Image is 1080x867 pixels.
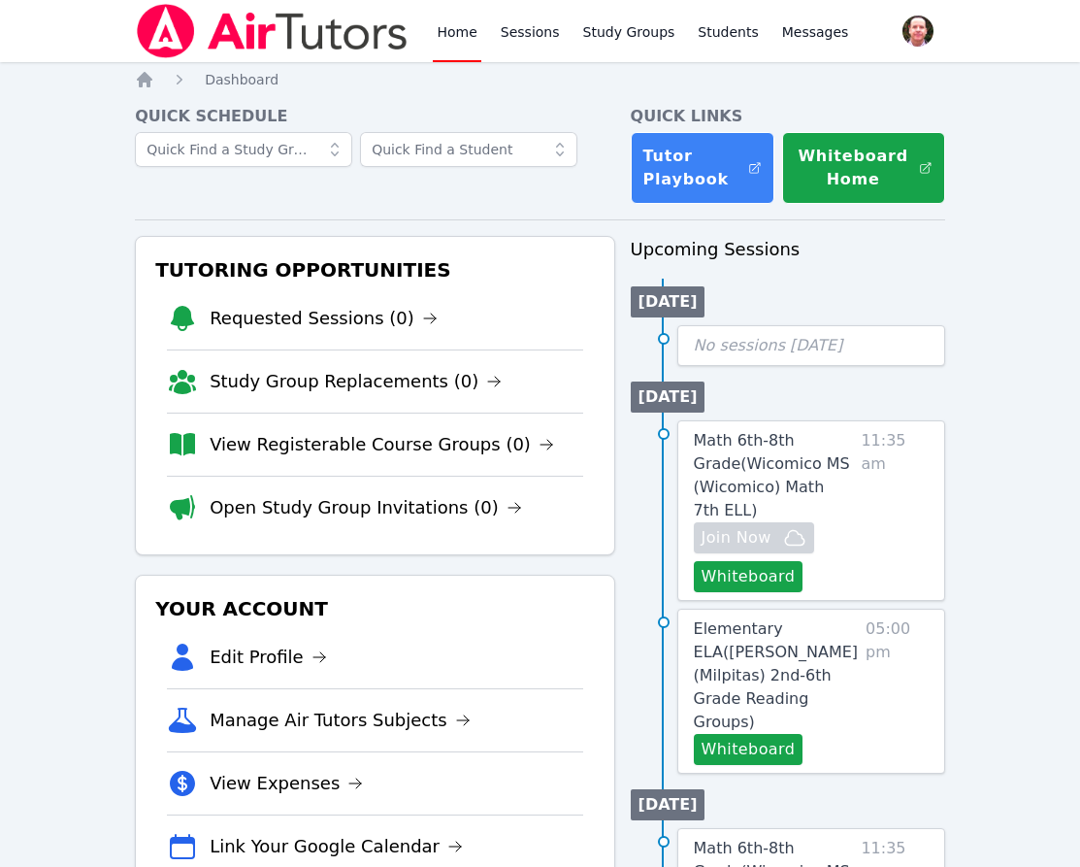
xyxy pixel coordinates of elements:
a: Requested Sessions (0) [210,305,438,332]
a: Tutor Playbook [631,132,775,204]
img: Air Tutors [135,4,409,58]
button: Join Now [694,522,814,553]
button: Whiteboard [694,561,803,592]
h4: Quick Schedule [135,105,614,128]
a: Study Group Replacements (0) [210,368,502,395]
nav: Breadcrumb [135,70,945,89]
a: Link Your Google Calendar [210,833,463,860]
span: Dashboard [205,72,278,87]
span: Elementary ELA ( [PERSON_NAME] (Milpitas) 2nd-6th Grade Reading Groups ) [694,619,859,731]
button: Whiteboard [694,734,803,765]
h3: Your Account [151,591,598,626]
a: Elementary ELA([PERSON_NAME] (Milpitas) 2nd-6th Grade Reading Groups) [694,617,858,734]
a: Dashboard [205,70,278,89]
span: Messages [782,22,849,42]
h3: Upcoming Sessions [631,236,945,263]
input: Quick Find a Student [360,132,577,167]
li: [DATE] [631,286,705,317]
span: Math 6th-8th Grade ( Wicomico MS (Wicomico) Math 7th ELL ) [694,431,850,519]
a: Open Study Group Invitations (0) [210,494,522,521]
input: Quick Find a Study Group [135,132,352,167]
h3: Tutoring Opportunities [151,252,598,287]
h4: Quick Links [631,105,945,128]
a: Edit Profile [210,644,327,671]
span: Join Now [702,526,771,550]
span: 11:35 am [861,429,928,592]
li: [DATE] [631,789,705,820]
span: 05:00 pm [866,617,929,765]
button: Whiteboard Home [782,132,945,204]
span: No sessions [DATE] [694,336,843,354]
a: View Registerable Course Groups (0) [210,431,554,458]
a: View Expenses [210,770,363,797]
li: [DATE] [631,382,705,413]
a: Math 6th-8th Grade(Wicomico MS (Wicomico) Math 7th ELL) [694,429,854,522]
a: Manage Air Tutors Subjects [210,707,471,734]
